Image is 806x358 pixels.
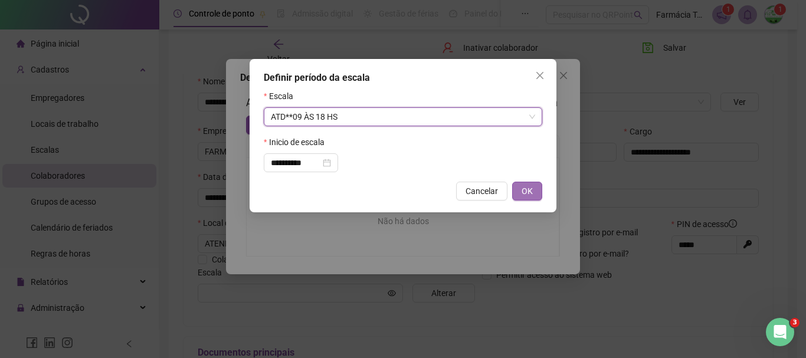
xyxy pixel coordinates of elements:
[466,185,498,198] span: Cancelar
[264,90,301,103] label: Escala
[264,136,332,149] label: Inicio de escala
[271,108,535,126] span: ATD**09 ÀS 18 HS
[790,318,800,327] span: 3
[530,66,549,85] button: Close
[522,185,533,198] span: OK
[456,182,507,201] button: Cancelar
[766,318,794,346] iframe: Intercom live chat
[264,71,542,85] div: Definir período da escala
[512,182,542,201] button: OK
[535,71,545,80] span: close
